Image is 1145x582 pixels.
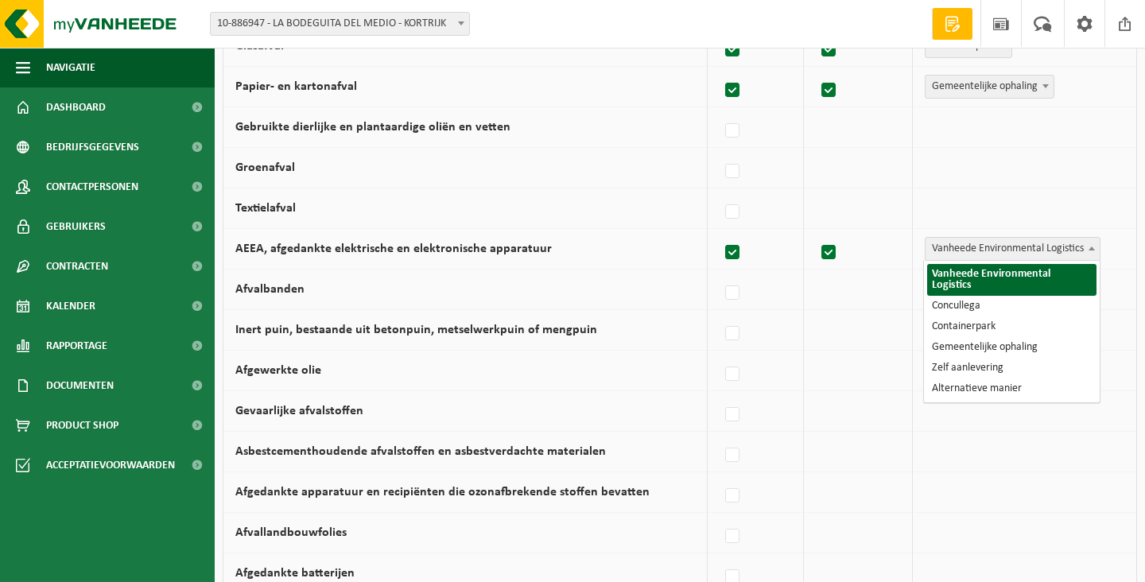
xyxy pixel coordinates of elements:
[235,364,321,377] label: Afgewerkte olie
[927,316,1096,337] li: Containerpark
[235,567,355,580] label: Afgedankte batterijen
[235,202,296,215] label: Textielafval
[46,167,138,207] span: Contactpersonen
[926,76,1054,98] span: Gemeentelijke ophaling
[235,121,510,134] label: Gebruikte dierlijke en plantaardige oliën en vetten
[927,358,1096,378] li: Zelf aanlevering
[235,405,363,417] label: Gevaarlijke afvalstoffen
[46,366,114,405] span: Documenten
[235,486,650,499] label: Afgedankte apparatuur en recipiënten die ozonafbrekende stoffen bevatten
[46,246,108,286] span: Contracten
[46,127,139,167] span: Bedrijfsgegevens
[927,264,1096,296] li: Vanheede Environmental Logistics
[46,87,106,127] span: Dashboard
[235,526,347,539] label: Afvallandbouwfolies
[210,12,470,36] span: 10-886947 - LA BODEGUITA DEL MEDIO - KORTRIJK
[46,207,106,246] span: Gebruikers
[46,326,107,366] span: Rapportage
[46,445,175,485] span: Acceptatievoorwaarden
[925,237,1100,261] span: Vanheede Environmental Logistics
[235,161,295,174] label: Groenafval
[927,337,1096,358] li: Gemeentelijke ophaling
[235,242,552,255] label: AEEA, afgedankte elektrische en elektronische apparatuur
[926,238,1100,260] span: Vanheede Environmental Logistics
[46,48,95,87] span: Navigatie
[235,283,305,296] label: Afvalbanden
[211,13,469,35] span: 10-886947 - LA BODEGUITA DEL MEDIO - KORTRIJK
[235,80,357,93] label: Papier- en kartonafval
[927,378,1096,399] li: Alternatieve manier
[46,405,118,445] span: Product Shop
[235,445,606,458] label: Asbestcementhoudende afvalstoffen en asbestverdachte materialen
[925,75,1054,99] span: Gemeentelijke ophaling
[927,296,1096,316] li: Concullega
[46,286,95,326] span: Kalender
[235,324,597,336] label: Inert puin, bestaande uit betonpuin, metselwerkpuin of mengpuin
